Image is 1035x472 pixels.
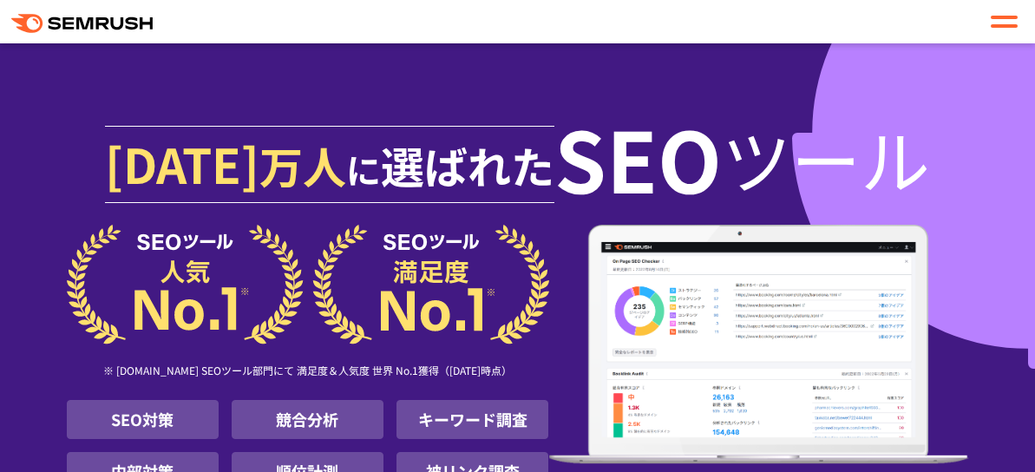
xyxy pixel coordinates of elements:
li: 競合分析 [232,400,383,439]
span: SEO [554,123,722,193]
span: ツール [722,123,930,193]
span: [DATE] [105,128,259,198]
span: 万人 [259,134,346,196]
span: 選ばれた [381,134,554,196]
li: キーワード調査 [396,400,548,439]
span: に [346,144,381,194]
div: ※ [DOMAIN_NAME] SEOツール部門にて 満足度＆人気度 世界 No.1獲得（[DATE]時点） [67,344,549,400]
li: SEO対策 [67,400,219,439]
